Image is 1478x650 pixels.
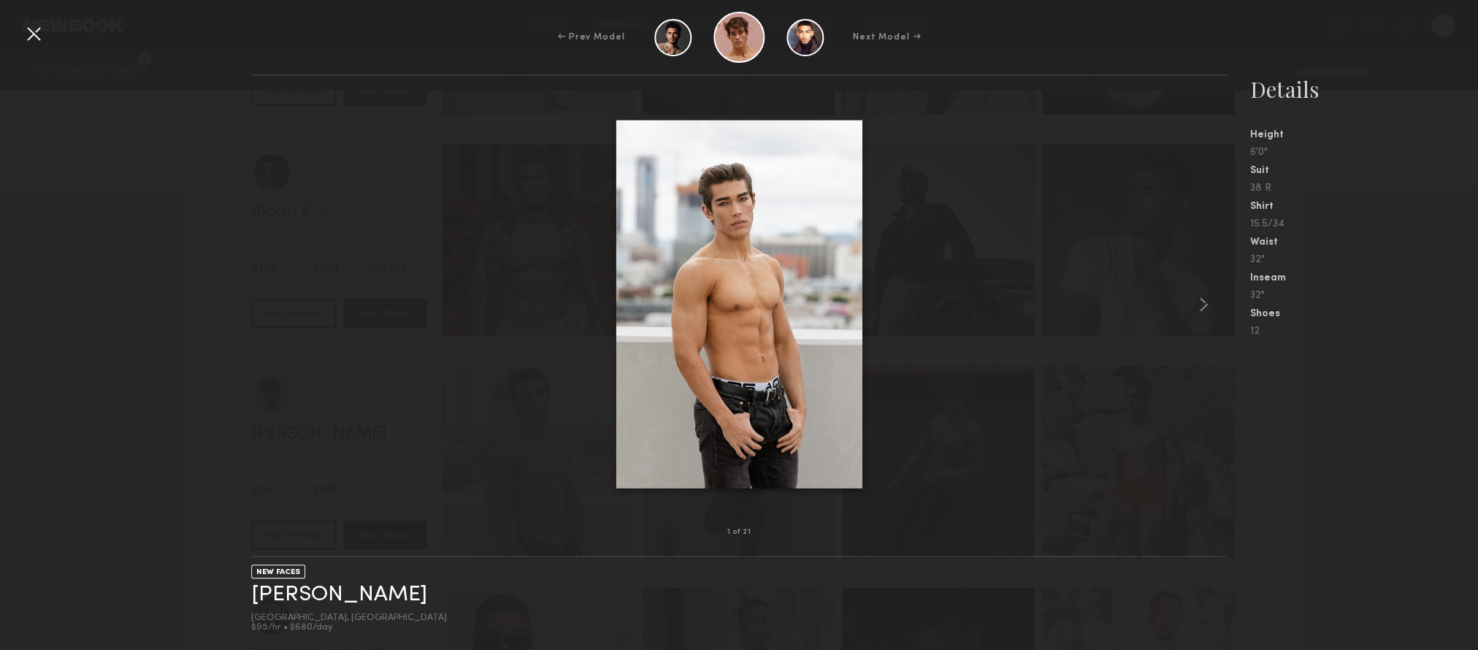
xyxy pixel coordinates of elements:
div: 32" [1250,255,1478,265]
div: Waist [1250,237,1478,248]
div: Inseam [1250,273,1478,283]
div: Height [1250,130,1478,140]
div: NEW FACES [251,565,305,578]
div: 15.5/34 [1250,219,1478,229]
div: Shirt [1250,202,1478,212]
div: 12 [1250,326,1478,337]
div: 6'0" [1250,148,1478,158]
div: 32" [1250,291,1478,301]
div: 1 of 21 [727,529,751,536]
div: Shoes [1250,309,1478,319]
div: Suit [1250,166,1478,176]
div: 38 R [1250,183,1478,194]
div: [GEOGRAPHIC_DATA], [GEOGRAPHIC_DATA] [251,613,447,623]
a: [PERSON_NAME] [251,584,427,606]
div: $95/hr • $680/day [251,623,447,632]
div: Details [1250,74,1478,104]
div: ← Prev Model [558,31,625,44]
div: Next Model → [853,31,921,44]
